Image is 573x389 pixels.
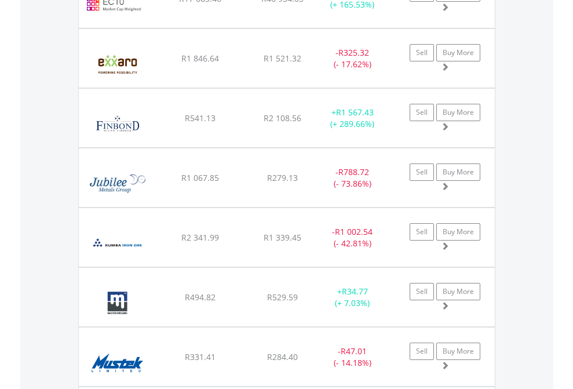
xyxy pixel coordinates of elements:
[338,166,369,177] span: R788.72
[316,346,389,369] div: - (- 14.18%)
[264,232,301,243] span: R1 339.45
[410,343,434,360] a: Sell
[410,163,434,181] a: Sell
[410,104,434,121] a: Sell
[85,223,150,264] img: EQU.ZA.KIO.png
[185,292,216,303] span: R494.82
[181,232,219,243] span: R2 341.99
[185,351,216,362] span: R331.41
[267,292,298,303] span: R529.59
[436,223,480,241] a: Buy More
[316,226,389,249] div: - (- 42.81%)
[410,283,434,300] a: Sell
[85,342,150,383] img: EQU.ZA.MST.png
[85,43,150,85] img: EQU.ZA.EXX.png
[181,172,219,183] span: R1 067.85
[342,286,368,297] span: R34.77
[436,283,480,300] a: Buy More
[181,53,219,64] span: R1 846.64
[85,282,150,323] img: EQU.ZA.MDI.png
[85,103,150,144] img: EQU.ZA.FGL.png
[267,172,298,183] span: R279.13
[264,112,301,123] span: R2 108.56
[436,104,480,121] a: Buy More
[316,107,389,130] div: + (+ 289.66%)
[335,226,373,237] span: R1 002.54
[85,163,151,204] img: EQU.ZA.JBL.png
[338,47,369,58] span: R325.32
[436,163,480,181] a: Buy More
[185,112,216,123] span: R541.13
[316,166,389,190] div: - (- 73.86%)
[341,346,367,357] span: R47.01
[436,343,480,360] a: Buy More
[316,47,389,70] div: - (- 17.62%)
[436,44,480,61] a: Buy More
[316,286,389,309] div: + (+ 7.03%)
[267,351,298,362] span: R284.40
[264,53,301,64] span: R1 521.32
[410,44,434,61] a: Sell
[410,223,434,241] a: Sell
[336,107,374,118] span: R1 567.43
